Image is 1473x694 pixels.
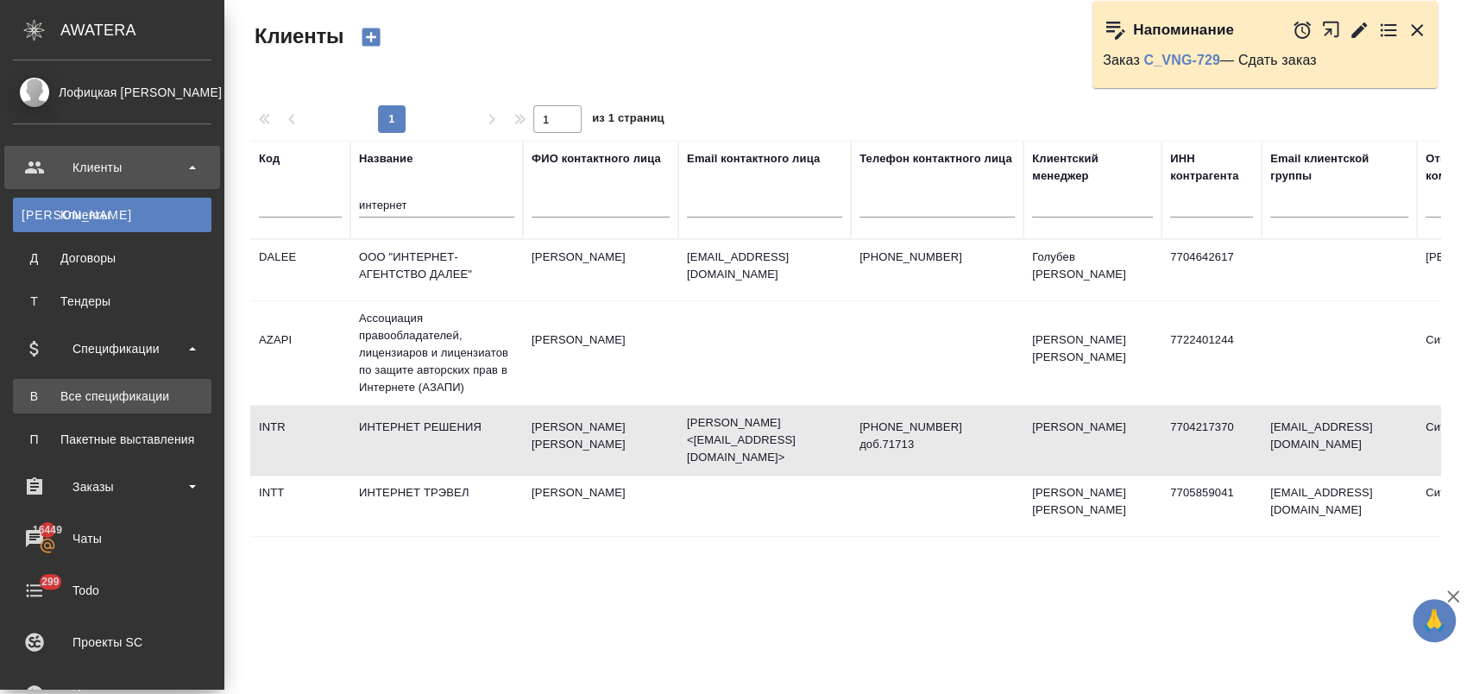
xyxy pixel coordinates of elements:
[1023,410,1161,470] td: [PERSON_NAME]
[250,22,343,50] span: Клиенты
[1161,476,1262,536] td: 7705859041
[4,569,220,612] a: 299Todo
[350,22,392,52] button: Создать
[13,83,211,102] div: Лофицкая [PERSON_NAME]
[687,150,820,167] div: Email контактного лица
[250,410,350,470] td: INTR
[259,150,280,167] div: Код
[350,410,523,470] td: ИНТЕРНЕТ РЕШЕНИЯ
[22,431,203,448] div: Пакетные выставления
[1133,22,1234,39] p: Напоминание
[22,388,203,405] div: Все спецификации
[22,293,203,310] div: Тендеры
[1262,476,1417,536] td: [EMAIL_ADDRESS][DOMAIN_NAME]
[13,379,211,413] a: ВВсе спецификации
[1170,150,1253,185] div: ИНН контрагента
[523,410,678,470] td: [PERSON_NAME] [PERSON_NAME]
[350,240,523,300] td: ООО "ИНТЕРНЕТ-АГЕНТСТВО ДАЛЕЕ"
[1413,599,1456,642] button: 🙏
[4,621,220,664] a: Проекты SC
[13,284,211,319] a: ТТендеры
[4,517,220,560] a: 16449Чаты
[359,150,412,167] div: Название
[350,476,523,536] td: ИНТЕРНЕТ ТРЭВЕЛ
[1407,20,1427,41] button: Закрыть
[592,108,664,133] span: из 1 страниц
[13,155,211,180] div: Клиенты
[13,198,211,232] a: [PERSON_NAME]Клиенты
[250,476,350,536] td: INTT
[1161,323,1262,383] td: 7722401244
[31,573,70,590] span: 299
[1321,11,1341,48] button: Открыть в новой вкладке
[859,249,1015,266] p: [PHONE_NUMBER]
[1419,603,1449,639] span: 🙏
[1032,150,1153,185] div: Клиентский менеджер
[859,419,1015,453] p: [PHONE_NUMBER] доб.71713
[1292,20,1312,41] button: Отложить
[523,323,678,383] td: [PERSON_NAME]
[523,240,678,300] td: [PERSON_NAME]
[1103,52,1427,69] p: Заказ — Сдать заказ
[1161,240,1262,300] td: 7704642617
[13,474,211,500] div: Заказы
[1023,476,1161,536] td: [PERSON_NAME] [PERSON_NAME]
[13,336,211,362] div: Спецификации
[13,241,211,275] a: ДДоговоры
[523,476,678,536] td: [PERSON_NAME]
[859,150,1012,167] div: Телефон контактного лица
[13,577,211,603] div: Todo
[532,150,661,167] div: ФИО контактного лица
[1378,20,1399,41] button: Перейти в todo
[687,249,842,283] p: [EMAIL_ADDRESS][DOMAIN_NAME]
[22,249,203,267] div: Договоры
[13,526,211,552] div: Чаты
[13,422,211,457] a: ППакетные выставления
[1161,410,1262,470] td: 7704217370
[250,323,350,383] td: AZAPI
[1270,150,1408,185] div: Email клиентской группы
[13,629,211,655] div: Проекты SC
[1023,240,1161,300] td: Голубев [PERSON_NAME]
[1349,20,1369,41] button: Редактировать
[1262,410,1417,470] td: [EMAIL_ADDRESS][DOMAIN_NAME]
[60,13,224,47] div: AWATERA
[687,414,842,466] p: [PERSON_NAME] <[EMAIL_ADDRESS][DOMAIN_NAME]>
[22,521,72,539] span: 16449
[250,240,350,300] td: DALEE
[1023,323,1161,383] td: [PERSON_NAME] [PERSON_NAME]
[350,301,523,405] td: Ассоциация правообладателей, лицензиаров и лицензиатов по защите авторских прав в Интернете (АЗАПИ)
[22,206,203,224] div: Клиенты
[1143,53,1220,67] a: C_VNG-729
